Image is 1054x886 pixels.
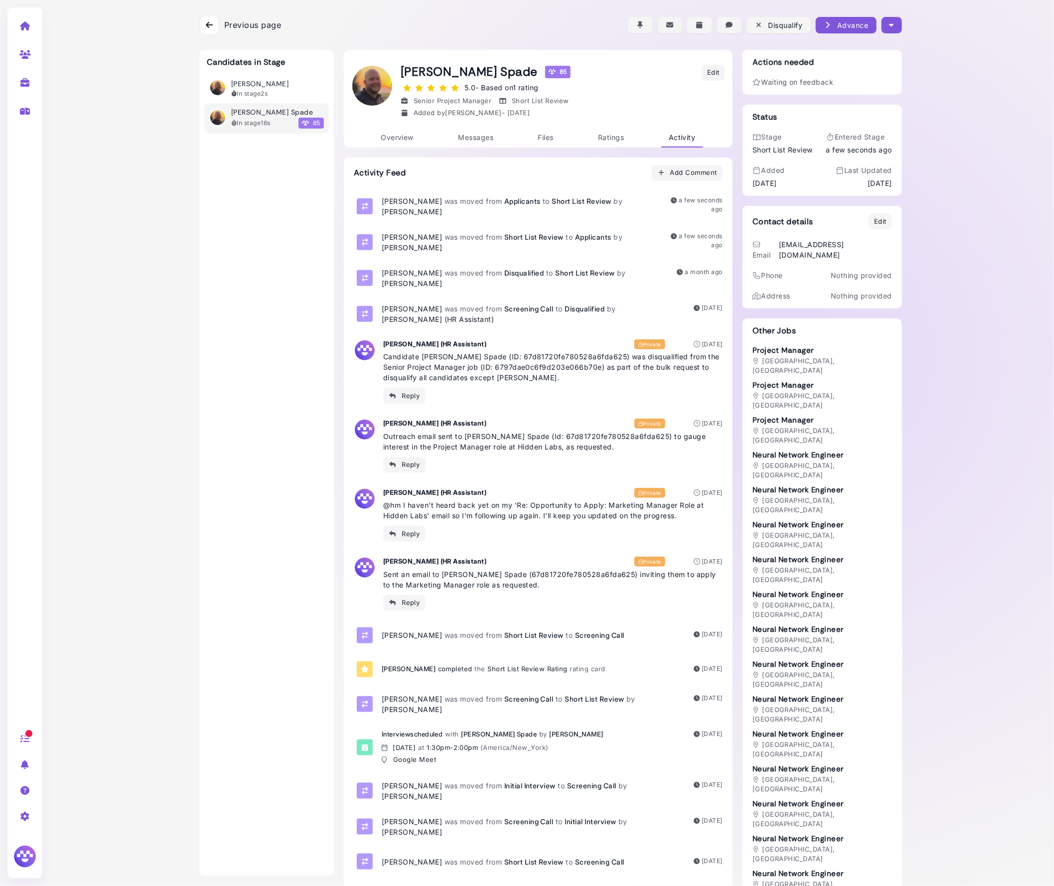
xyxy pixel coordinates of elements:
h4: Neural Network Engineer [753,485,892,494]
div: Added by [PERSON_NAME] - [401,108,530,118]
button: Edit [869,213,892,229]
button: Disqualify [747,17,810,33]
h4: Neural Network Engineer [753,695,892,704]
h4: Neural Network Engineer [753,660,892,669]
button: Reply [383,595,426,611]
span: to [558,781,565,790]
div: [GEOGRAPHIC_DATA], [GEOGRAPHIC_DATA] [753,775,892,794]
h4: Neural Network Engineer [753,450,892,459]
time: Mar 17, 2025 [507,109,530,117]
span: Private [634,488,665,498]
span: [PERSON_NAME] [382,631,442,639]
strong: [PERSON_NAME] (HR Assistant) [383,419,486,427]
span: by [613,197,622,205]
span: Messages [458,133,493,142]
span: [PERSON_NAME] [382,243,442,252]
span: [PERSON_NAME] [382,792,442,800]
svg: star [413,82,425,94]
time: Apr 28, 2025 [702,694,723,702]
h4: Project Manager [753,346,892,355]
svg: star [449,82,460,94]
h4: Neural Network Engineer [753,730,892,738]
span: was moved from [445,781,502,790]
span: 85 [299,118,324,129]
span: rating card [570,665,605,673]
button: Reply [383,457,426,473]
span: was moved from [445,269,502,277]
span: the [475,665,485,673]
h4: Neural Network Engineer [753,625,892,634]
span: with [445,730,459,738]
div: [GEOGRAPHIC_DATA], [GEOGRAPHIC_DATA] [753,670,892,690]
span: to [546,269,553,277]
span: to [566,233,573,241]
div: [GEOGRAPHIC_DATA], [GEOGRAPHIC_DATA] [753,566,892,585]
time: Apr 11, 2025 [702,817,723,824]
div: 5.0 - Based on 1 rating [464,83,539,93]
div: Add Comment [657,167,717,178]
div: Email [753,239,776,260]
h4: Neural Network Engineer [753,869,892,878]
time: Aug 14, 2025 [679,232,723,249]
span: was moved from [445,631,502,639]
div: Edit [874,217,887,227]
strong: Initial Interview [565,817,616,826]
strong: Disqualified [565,304,605,313]
span: Overview [381,133,414,142]
a: Neural Network Engineer [GEOGRAPHIC_DATA], [GEOGRAPHIC_DATA] [753,730,892,759]
strong: Screening Call [575,631,624,639]
div: [GEOGRAPHIC_DATA], [GEOGRAPHIC_DATA] [753,635,892,655]
span: Files [538,133,554,142]
strong: Initial Interview [504,781,556,790]
div: [GEOGRAPHIC_DATA], [GEOGRAPHIC_DATA] [753,845,892,864]
h1: [PERSON_NAME] Spade [401,65,571,79]
div: [GEOGRAPHIC_DATA], [GEOGRAPHIC_DATA] [753,356,892,376]
strong: Screening Call [575,858,624,866]
span: by [613,233,622,241]
span: was moved from [445,817,502,826]
span: was moved from [445,304,502,313]
div: [GEOGRAPHIC_DATA], [GEOGRAPHIC_DATA] [753,496,892,515]
span: to [566,858,573,866]
strong: Applicants [504,197,541,205]
span: was moved from [445,233,502,241]
time: 2:00pm [453,743,478,751]
a: Neural Network Engineer [GEOGRAPHIC_DATA], [GEOGRAPHIC_DATA] [753,625,892,655]
span: to [566,631,573,639]
a: Neural Network Engineer [GEOGRAPHIC_DATA], [GEOGRAPHIC_DATA] [753,590,892,620]
span: [PERSON_NAME] [382,695,442,703]
time: Aug 14, 2025 [679,196,723,213]
p: Nothing provided [831,291,892,301]
strong: Short List Review [504,233,564,241]
time: 1:30pm [427,743,450,751]
span: by [618,817,627,826]
span: [PERSON_NAME] [382,858,442,866]
time: Jun 26, 2025 [702,304,723,311]
div: Advance [824,20,869,30]
time: Jun 11, 2025 [702,420,723,427]
div: [GEOGRAPHIC_DATA], [GEOGRAPHIC_DATA] [753,740,892,759]
a: Overview [373,128,421,148]
strong: Short List Review [556,269,615,277]
time: Jun 26, 2025 [702,340,723,348]
span: Ratings [598,133,624,142]
div: Added [753,165,785,175]
a: Project Manager [GEOGRAPHIC_DATA], [GEOGRAPHIC_DATA] [753,346,892,376]
img: Megan [12,844,37,869]
span: by [539,730,547,738]
strong: [PERSON_NAME] (HR Assistant) [383,557,486,565]
time: May 19, 2025 [702,558,723,565]
div: Reply [389,391,420,401]
span: was moved from [445,858,502,866]
div: [GEOGRAPHIC_DATA], [GEOGRAPHIC_DATA] [753,531,892,550]
h3: Status [753,112,777,122]
span: [PERSON_NAME] [382,197,442,205]
h4: Project Manager [753,416,892,425]
img: Megan Score [549,68,556,75]
strong: [PERSON_NAME] (HR Assistant) [383,340,486,348]
div: - [427,743,548,753]
time: [DATE] [753,178,777,188]
a: Neural Network Engineer [GEOGRAPHIC_DATA], [GEOGRAPHIC_DATA] [753,695,892,725]
div: [GEOGRAPHIC_DATA], [GEOGRAPHIC_DATA] [753,600,892,620]
strong: Short List Review [504,858,564,866]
